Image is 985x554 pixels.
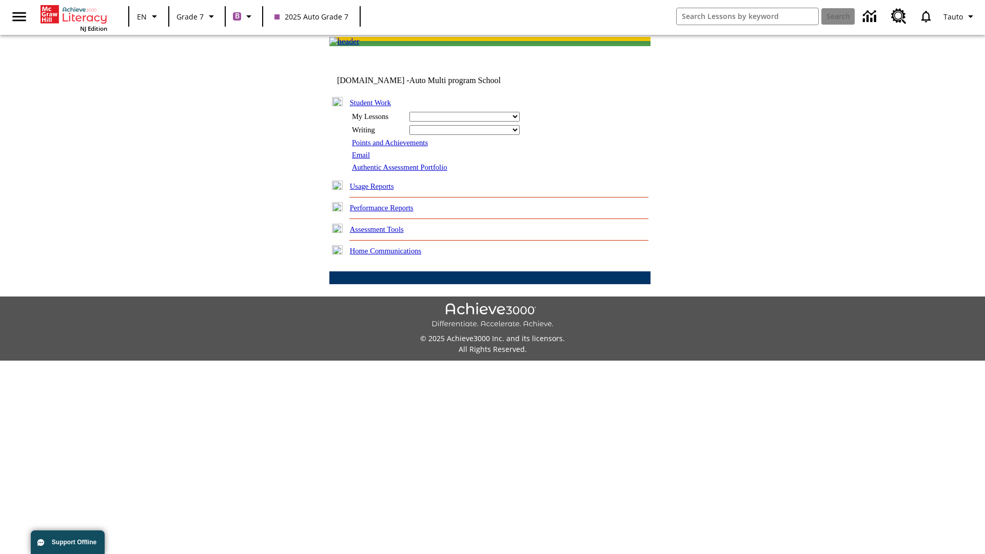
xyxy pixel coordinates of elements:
[352,126,403,134] div: Writing
[885,3,913,30] a: Resource Center, Will open in new tab
[41,3,107,32] div: Home
[352,163,447,171] a: Authentic Assessment Portfolio
[176,11,204,22] span: Grade 7
[31,530,105,554] button: Support Offline
[337,76,526,85] td: [DOMAIN_NAME] -
[352,112,403,121] div: My Lessons
[52,539,96,546] span: Support Offline
[350,98,391,107] a: Student Work
[352,138,428,147] a: Points and Achievements
[939,7,981,26] button: Profile/Settings
[332,224,343,233] img: plus.gif
[229,7,259,26] button: Boost Class color is purple. Change class color
[329,37,360,46] img: header
[235,10,240,23] span: B
[352,151,370,159] a: Email
[332,97,343,106] img: minus.gif
[409,76,501,85] nobr: Auto Multi program School
[172,7,222,26] button: Grade: Grade 7, Select a grade
[943,11,963,22] span: Tauto
[677,8,818,25] input: search field
[857,3,885,31] a: Data Center
[913,3,939,30] a: Notifications
[431,303,554,329] img: Achieve3000 Differentiate Accelerate Achieve
[132,7,165,26] button: Language: EN, Select a language
[4,2,34,32] button: Open side menu
[274,11,348,22] span: 2025 Auto Grade 7
[350,225,404,233] a: Assessment Tools
[332,202,343,211] img: plus.gif
[332,181,343,190] img: plus.gif
[332,245,343,254] img: plus.gif
[80,25,107,32] span: NJ Edition
[350,204,413,212] a: Performance Reports
[137,11,147,22] span: EN
[350,182,394,190] a: Usage Reports
[350,247,422,255] a: Home Communications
